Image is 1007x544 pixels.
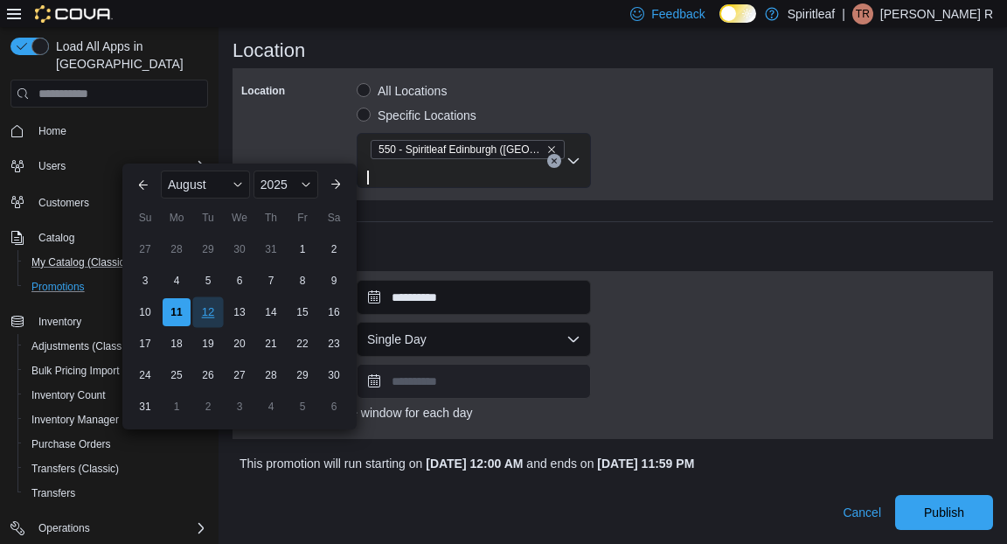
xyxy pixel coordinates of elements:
span: Dark Mode [719,23,720,24]
div: day-30 [226,235,253,263]
a: Adjustments (Classic) [24,336,140,357]
button: Single Day [357,322,591,357]
span: Transfers (Classic) [24,458,208,479]
div: day-7 [257,267,285,295]
div: day-28 [163,235,191,263]
span: Home [38,124,66,138]
div: Button. Open the month selector. August is currently selected. [161,171,250,199]
h3: Location [233,40,993,61]
div: day-29 [288,361,316,389]
span: Inventory [31,311,208,332]
span: Bulk Pricing Import [24,360,208,381]
button: Users [31,156,73,177]
div: Su [131,204,159,232]
span: Inventory Manager (Classic) [31,413,163,427]
span: Promotions [31,280,85,294]
div: day-6 [320,393,348,421]
button: Catalog [3,226,215,250]
div: day-13 [226,298,253,326]
div: day-12 [192,297,223,328]
p: This promotion will run starting on and ends on [240,453,800,474]
button: Inventory [3,310,215,334]
h3: Scheduling [233,243,993,264]
button: Operations [31,518,97,539]
p: Spiritleaf [788,3,835,24]
div: day-28 [257,361,285,389]
div: Fr [288,204,316,232]
span: Customers [38,196,89,210]
span: Adjustments (Classic) [31,339,133,353]
div: Tu [194,204,222,232]
div: day-5 [288,393,316,421]
a: My Catalog (Classic) [24,252,135,273]
button: Next month [322,171,350,199]
button: Previous Month [129,171,157,199]
div: day-10 [131,298,159,326]
div: day-21 [257,330,285,358]
button: Transfers [17,481,215,506]
div: day-5 [194,267,222,295]
span: Inventory Manager (Classic) [24,409,208,430]
div: We [226,204,253,232]
a: Transfers (Classic) [24,458,126,479]
span: 550 - Spiritleaf Edinburgh (South Guelph) [371,140,565,159]
div: Mo [163,204,191,232]
a: Purchase Orders [24,434,118,455]
div: day-22 [288,330,316,358]
span: My Catalog (Classic) [24,252,208,273]
span: Bulk Pricing Import [31,364,120,378]
div: day-23 [320,330,348,358]
label: Specific Locations [357,105,476,126]
span: Purchase Orders [24,434,208,455]
span: Cancel [843,504,881,521]
span: Inventory [38,315,81,329]
button: Users [3,154,215,178]
span: Promotions [24,276,208,297]
div: day-26 [194,361,222,389]
span: Load All Apps in [GEOGRAPHIC_DATA] [49,38,208,73]
button: Customers [3,189,215,214]
div: day-8 [288,267,316,295]
button: Catalog [31,227,81,248]
div: Sa [320,204,348,232]
input: Press the down key to enter a popover containing a calendar. Press the escape key to close the po... [357,280,591,315]
button: Clear input [547,154,561,168]
span: Operations [31,518,208,539]
span: Feedback [651,5,705,23]
div: August, 2025 [129,234,350,422]
span: Publish [924,504,964,521]
div: day-18 [163,330,191,358]
button: Inventory [31,311,88,332]
span: Inventory Count [31,388,106,402]
button: Publish [895,495,993,530]
div: day-20 [226,330,253,358]
button: Operations [3,516,215,541]
span: Adjustments (Classic) [24,336,208,357]
button: Inventory Manager (Classic) [17,408,215,432]
div: day-17 [131,330,159,358]
span: Transfers [24,483,208,504]
div: day-2 [194,393,222,421]
a: Customers [31,192,96,213]
span: Catalog [31,227,208,248]
div: day-19 [194,330,222,358]
div: day-15 [288,298,316,326]
input: Dark Mode [719,4,756,23]
b: [DATE] 12:00 AM [426,457,523,471]
span: Catalog [38,231,74,245]
p: [PERSON_NAME] R [880,3,993,24]
span: TR [856,3,870,24]
div: day-2 [320,235,348,263]
span: My Catalog (Classic) [31,255,128,269]
a: Inventory Manager (Classic) [24,409,170,430]
button: Home [3,118,215,143]
span: Purchase Orders [31,437,111,451]
button: Transfers (Classic) [17,457,215,481]
div: Th [257,204,285,232]
span: August [168,178,206,192]
div: day-6 [226,267,253,295]
span: Home [31,120,208,142]
div: day-4 [163,267,191,295]
div: day-29 [194,235,222,263]
span: Users [31,156,208,177]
